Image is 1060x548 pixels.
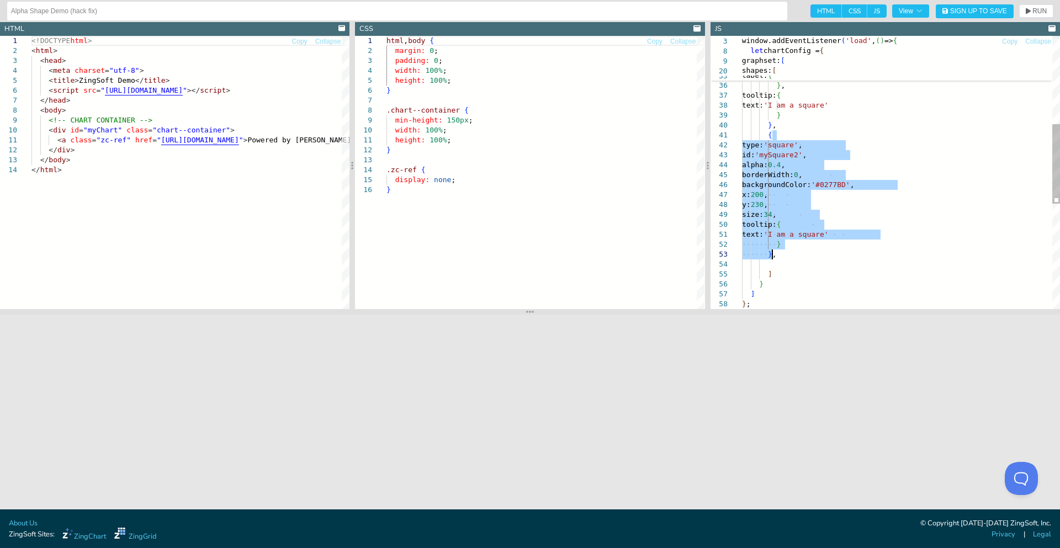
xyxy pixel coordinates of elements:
span: HTML [810,4,842,18]
span: div [53,126,66,134]
span: < [49,76,53,84]
button: RUN [1019,4,1053,18]
span: 'load' [846,36,872,45]
span: size: [742,210,764,219]
span: div [57,146,70,154]
div: 10 [355,125,372,135]
span: " [157,136,161,144]
span: = [96,86,100,94]
span: tooltip: [742,220,777,228]
span: , [781,161,785,169]
span: head [49,96,66,104]
span: "utf-8" [109,66,140,75]
span: 3 [711,36,728,46]
span: > [140,66,144,75]
span: </ [49,146,57,154]
span: text: [742,101,764,109]
span: { [776,220,781,228]
span: = [105,66,109,75]
div: 6 [355,86,372,95]
span: < [31,46,36,55]
button: Copy [646,36,663,47]
span: 200 [750,190,763,199]
div: 49 [711,210,728,220]
span: { [421,166,426,174]
span: ; [443,66,447,75]
span: 34 [764,210,772,219]
span: > [230,126,235,134]
span: } [386,86,391,94]
div: 46 [711,180,728,190]
span: , [850,180,854,189]
span: , [798,171,802,179]
span: > [70,146,75,154]
span: Sign Up to Save [950,8,1007,14]
span: ; [746,300,750,308]
div: 38 [711,100,728,110]
div: 37 [711,91,728,100]
span: < [49,86,53,94]
span: class [70,136,92,144]
span: , [764,190,768,199]
span: id [70,126,79,134]
span: 230 [750,200,763,209]
button: Collapse [1025,36,1052,47]
div: 5 [355,76,372,86]
span: min-height: [395,116,443,124]
div: 15 [355,175,372,185]
span: " [100,86,105,94]
div: 43 [711,150,728,160]
div: 45 [711,170,728,180]
div: checkbox-group [810,4,887,18]
span: a [62,136,66,144]
span: [ [772,66,776,75]
span: none [434,175,451,184]
span: = [92,136,97,144]
span: Powered by [PERSON_NAME] [247,136,351,144]
a: Legal [1033,529,1051,540]
div: JS [715,24,722,34]
span: " [183,86,187,94]
span: title [53,76,75,84]
span: html [386,36,404,45]
button: Copy [291,36,308,47]
span: } [386,185,391,194]
span: " [239,136,243,144]
button: Collapse [670,36,697,47]
a: ZingGrid [114,528,156,542]
div: HTML [4,24,24,34]
button: Sign Up to Save [936,4,1014,18]
span: ; [434,46,438,55]
span: ] [768,270,772,278]
span: Collapse [1025,38,1051,45]
span: > [66,96,71,104]
div: 16 [355,185,372,195]
span: } [759,280,764,288]
span: ; [452,175,456,184]
span: > [75,76,79,84]
span: { [768,131,772,139]
input: Untitled Demo [11,2,783,20]
span: title [144,76,166,84]
span: meta [53,66,70,75]
span: "myChart" [83,126,122,134]
span: { [776,91,781,99]
span: alpha: [742,161,768,169]
div: 54 [711,259,728,269]
span: [ [781,56,785,65]
span: backgroundColor: [742,180,811,189]
button: Collapse [315,36,342,47]
span: class [126,126,148,134]
div: 36 [711,81,728,91]
span: Copy [1002,38,1017,45]
span: < [57,136,62,144]
span: } [776,111,781,119]
div: 3 [355,56,372,66]
div: CSS [359,24,373,34]
span: { [820,46,824,55]
span: } [768,250,772,258]
span: = [152,136,157,144]
span: Copy [292,38,308,45]
span: < [49,66,53,75]
span: = [148,126,152,134]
